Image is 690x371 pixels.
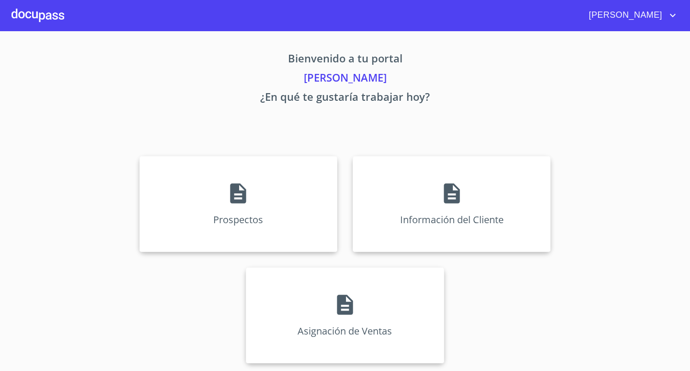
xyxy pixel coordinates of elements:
[582,8,678,23] button: account of current user
[50,50,640,70] p: Bienvenido a tu portal
[582,8,667,23] span: [PERSON_NAME]
[50,89,640,108] p: ¿En qué te gustaría trabajar hoy?
[298,324,392,337] p: Asignación de Ventas
[400,213,504,226] p: Información del Cliente
[213,213,263,226] p: Prospectos
[50,70,640,89] p: [PERSON_NAME]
